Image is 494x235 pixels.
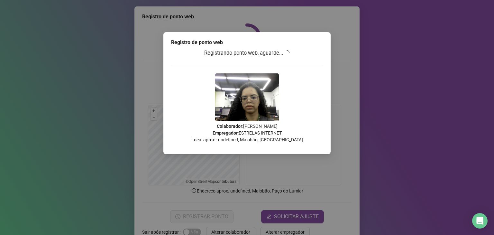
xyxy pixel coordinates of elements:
[215,73,279,121] img: Z
[213,130,238,136] strong: Empregador
[472,213,488,229] div: Open Intercom Messenger
[283,49,291,56] span: loading
[171,49,323,57] h3: Registrando ponto web, aguarde...
[171,123,323,143] p: : [PERSON_NAME] : ESTRELAS INTERNET Local aprox.: undefined, Maiobão, [GEOGRAPHIC_DATA]
[217,124,242,129] strong: Colaborador
[171,39,323,46] div: Registro de ponto web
